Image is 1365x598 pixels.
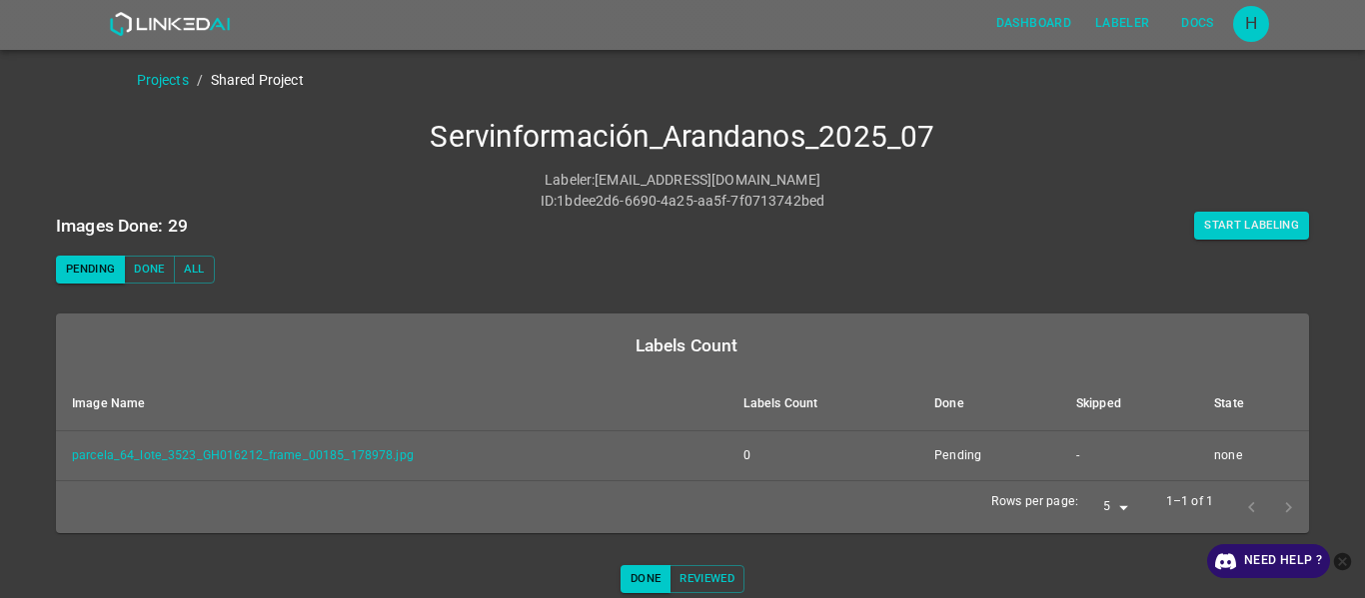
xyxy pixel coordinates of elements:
div: H [1233,6,1269,42]
button: close-help [1330,544,1355,578]
p: Rows per page: [991,493,1078,511]
a: Projects [137,72,189,88]
th: Labels Count [727,377,918,431]
a: Dashboard [984,3,1083,44]
a: Need Help ? [1207,544,1330,578]
p: Labeler : [545,170,595,191]
th: Done [918,377,1060,431]
button: Docs [1165,7,1229,40]
button: Done [621,565,671,593]
td: Pending [918,430,1060,481]
td: 0 [727,430,918,481]
div: 5 [1086,494,1134,521]
th: Image Name [56,377,727,431]
td: - [1060,430,1198,481]
button: Start Labeling [1194,212,1309,240]
a: Labeler [1083,3,1161,44]
th: State [1198,377,1309,431]
li: / [197,70,203,91]
button: All [174,256,215,284]
p: [EMAIL_ADDRESS][DOMAIN_NAME] [595,170,820,191]
th: Skipped [1060,377,1198,431]
h6: Images Done: 29 [56,212,188,240]
p: 1–1 of 1 [1166,493,1213,511]
button: Pending [56,256,125,284]
button: Reviewed [670,565,744,593]
button: Labeler [1087,7,1157,40]
button: Done [124,256,174,284]
div: Labels Count [72,331,1301,359]
img: LinkedAI [109,12,230,36]
a: Docs [1161,3,1233,44]
p: 1bdee2d6-6690-4a25-aa5f-7f0713742bed [557,191,824,212]
nav: breadcrumb [137,70,1365,91]
button: Open settings [1233,6,1269,42]
a: parcela_64_lote_3523_GH016212_frame_00185_178978.jpg [72,448,414,462]
td: none [1198,430,1309,481]
p: ID : [541,191,557,212]
h4: Servinformación_Arandanos_2025_07 [56,119,1309,156]
button: Dashboard [988,7,1079,40]
p: Shared Project [211,70,304,91]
